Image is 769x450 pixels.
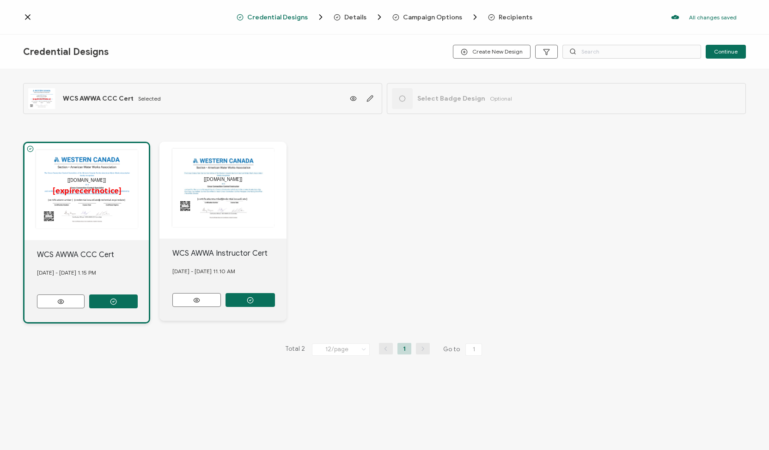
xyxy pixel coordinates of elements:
[706,45,746,59] button: Continue
[285,343,305,356] span: Total 2
[499,14,532,21] span: Recipients
[334,12,384,22] span: Details
[247,14,308,21] span: Credential Designs
[344,14,366,21] span: Details
[237,12,532,22] div: Breadcrumb
[461,48,523,55] span: Create New Design
[443,343,484,356] span: Go to
[37,260,149,285] div: [DATE] - [DATE] 1.15 PM
[562,45,701,59] input: Search
[392,12,480,22] span: Campaign Options
[453,45,531,59] button: Create New Design
[689,14,737,21] p: All changes saved
[172,248,287,259] div: WCS AWWA Instructor Cert
[312,343,370,356] input: Select
[714,49,738,54] span: Continue
[488,14,532,21] span: Recipients
[237,12,325,22] span: Credential Designs
[63,95,134,102] span: WCS AWWA CCC Cert
[417,95,485,102] span: Select Badge Design
[37,249,149,260] div: WCS AWWA CCC Cert
[490,95,512,102] span: Optional
[172,259,287,284] div: [DATE] - [DATE] 11.10 AM
[403,14,462,21] span: Campaign Options
[138,95,161,102] span: Selected
[397,343,411,354] li: 1
[23,46,109,58] span: Credential Designs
